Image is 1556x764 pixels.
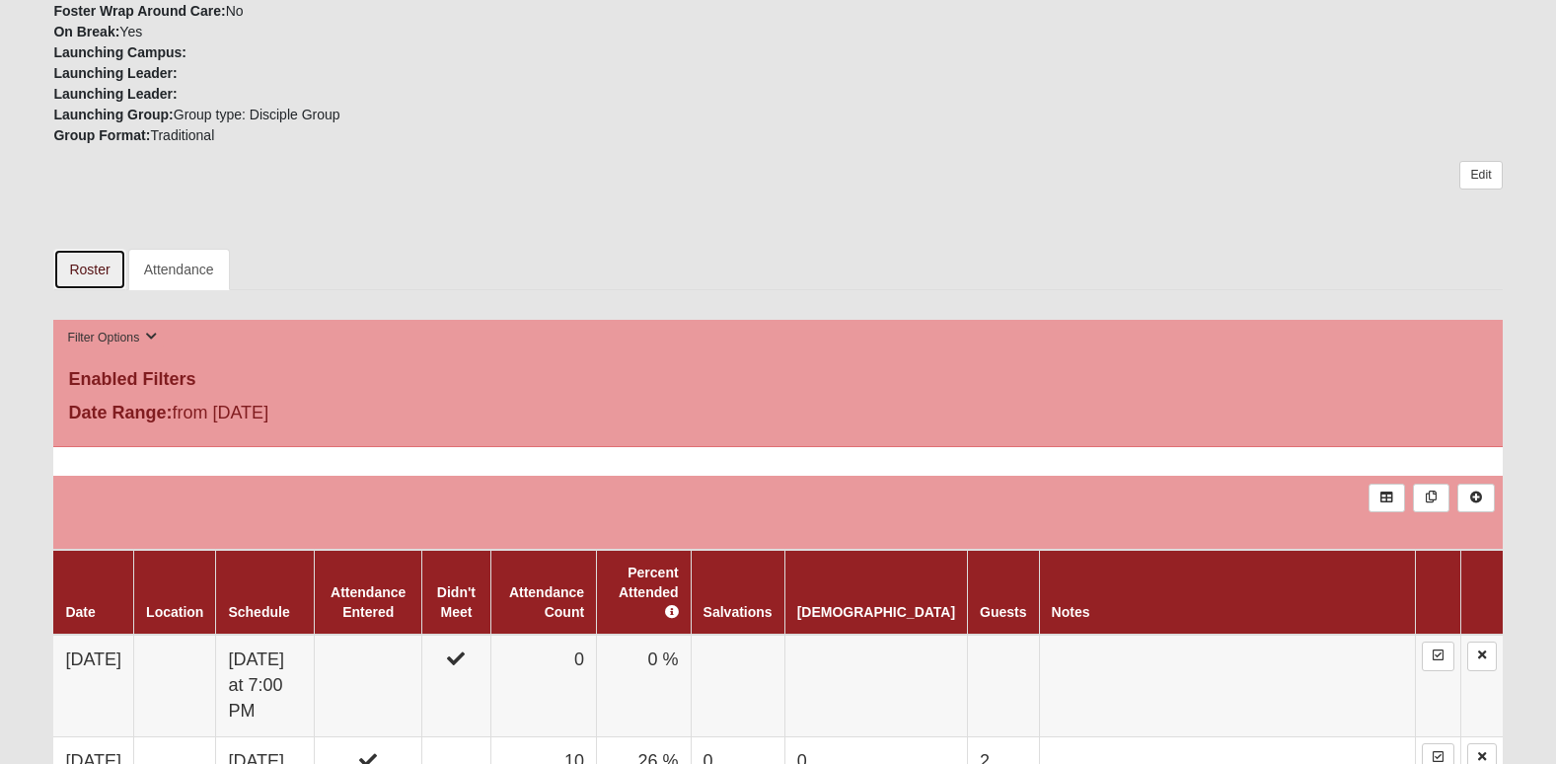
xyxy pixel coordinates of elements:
[784,550,967,635] th: [DEMOGRAPHIC_DATA]
[216,635,315,736] td: [DATE] at 7:00 PM
[1413,484,1449,512] a: Merge Records into Merge Template
[691,550,784,635] th: Salvations
[1459,161,1502,190] a: Edit
[509,584,584,620] a: Attendance Count
[619,565,679,620] a: Percent Attended
[146,604,203,620] a: Location
[53,107,173,122] strong: Launching Group:
[53,24,119,39] strong: On Break:
[53,86,177,102] strong: Launching Leader:
[53,249,125,290] a: Roster
[228,604,289,620] a: Schedule
[53,3,225,19] strong: Foster Wrap Around Care:
[1457,484,1494,512] a: Alt+N
[53,635,133,736] td: [DATE]
[53,44,186,60] strong: Launching Campus:
[490,635,597,736] td: 0
[1052,604,1090,620] a: Notes
[53,400,536,431] div: from [DATE]
[1369,484,1405,512] a: Export to Excel
[68,400,172,426] label: Date Range:
[1467,642,1497,670] a: Delete
[597,635,691,736] td: 0 %
[968,550,1039,635] th: Guests
[53,127,150,143] strong: Group Format:
[68,369,1487,391] h4: Enabled Filters
[65,604,95,620] a: Date
[61,328,163,348] button: Filter Options
[1422,642,1454,670] a: Enter Attendance
[53,65,177,81] strong: Launching Leader:
[128,249,230,290] a: Attendance
[331,584,406,620] a: Attendance Entered
[437,584,476,620] a: Didn't Meet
